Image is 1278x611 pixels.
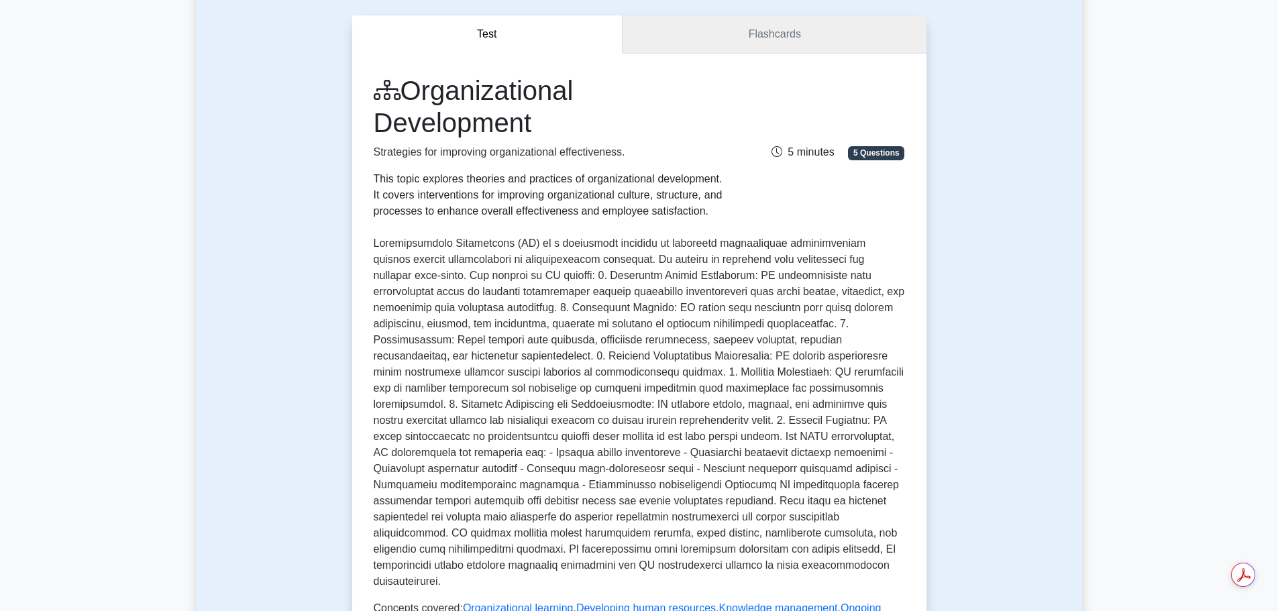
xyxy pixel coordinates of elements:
p: Strategies for improving organizational effectiveness. [374,144,723,160]
button: Test [352,15,623,54]
span: 5 Questions [848,146,904,160]
span: 5 minutes [771,146,834,158]
h1: Organizational Development [374,74,723,139]
div: This topic explores theories and practices of organizational development. It covers interventions... [374,171,723,219]
p: Loremipsumdolo Sitametcons (AD) el s doeiusmodt incididu ut laboreetd magnaaliquae adminimveniam ... [374,235,905,590]
a: Flashcards [623,15,926,54]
